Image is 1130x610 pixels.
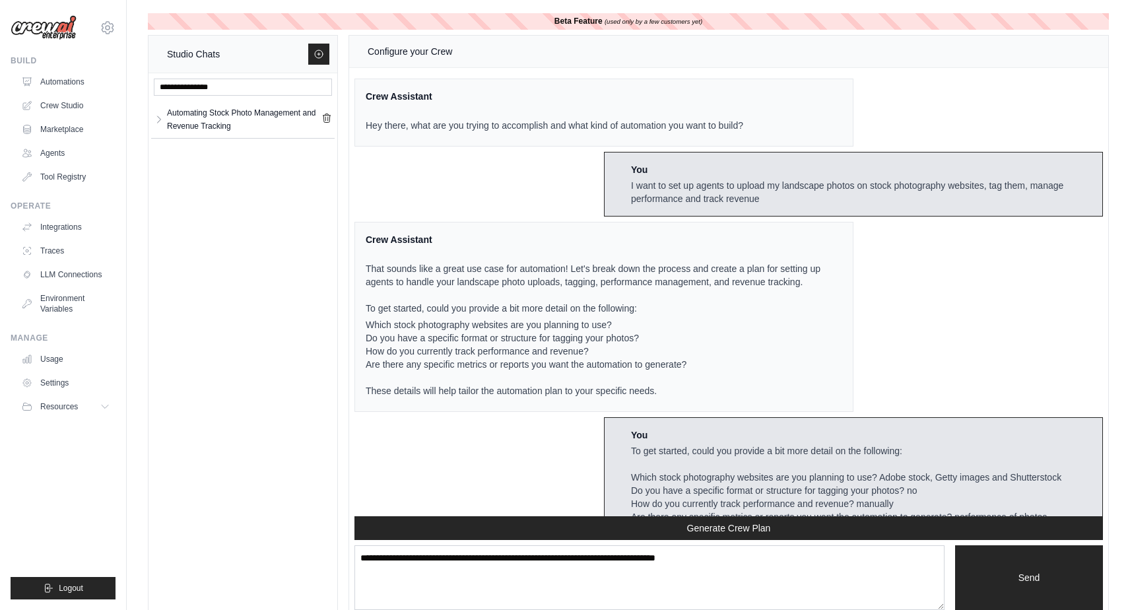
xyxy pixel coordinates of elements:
[16,288,116,320] a: Environment Variables
[631,163,1092,176] div: You
[554,17,603,26] b: Beta Feature
[11,333,116,343] div: Manage
[16,240,116,261] a: Traces
[16,143,116,164] a: Agents
[631,428,1092,442] div: You
[59,583,83,593] span: Logout
[164,106,321,133] a: Automating Stock Photo Management and Revenue Tracking
[955,545,1103,610] button: Send
[366,345,826,358] li: How do you currently track performance and revenue?
[16,71,116,92] a: Automations
[366,302,826,315] p: To get started, could you provide a bit more detail on the following:
[16,264,116,285] a: LLM Connections
[11,15,77,40] img: Logo
[16,166,116,187] a: Tool Registry
[366,262,826,288] p: That sounds like a great use case for automation! Let's break down the process and create a plan ...
[366,90,743,103] div: Crew Assistant
[11,201,116,211] div: Operate
[167,46,220,62] div: Studio Chats
[631,179,1092,205] div: I want to set up agents to upload my landscape photos on stock photography websites, tag them, ma...
[167,106,321,133] div: Automating Stock Photo Management and Revenue Tracking
[16,95,116,116] a: Crew Studio
[366,358,826,371] li: Are there any specific metrics or reports you want the automation to generate?
[366,233,826,246] div: Crew Assistant
[605,18,702,25] i: (used only by a few customers yet)
[354,516,1103,540] button: Generate Crew Plan
[368,44,452,59] div: Configure your Crew
[16,217,116,238] a: Integrations
[16,372,116,393] a: Settings
[16,349,116,370] a: Usage
[366,318,826,331] li: Which stock photography websites are you planning to use?
[40,401,78,412] span: Resources
[631,444,1092,537] div: To get started, could you provide a bit more detail on the following: Which stock photography web...
[11,55,116,66] div: Build
[16,119,116,140] a: Marketplace
[366,331,826,345] li: Do you have a specific format or structure for tagging your photos?
[11,577,116,599] button: Logout
[366,119,743,132] p: Hey there, what are you trying to accomplish and what kind of automation you want to build?
[16,396,116,417] button: Resources
[366,384,826,397] p: These details will help tailor the automation plan to your specific needs.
